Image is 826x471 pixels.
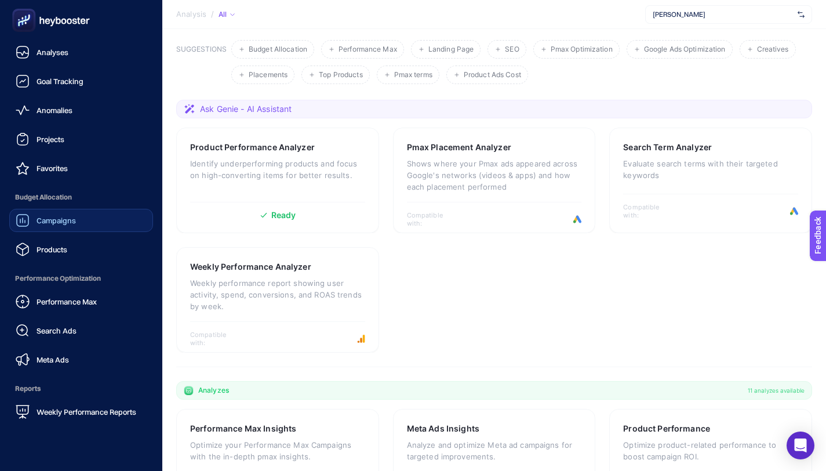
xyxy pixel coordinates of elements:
[198,386,229,395] span: Analyzes
[37,326,77,335] span: Search Ads
[9,128,153,151] a: Projects
[623,203,675,219] span: Compatible with:
[609,128,812,233] a: Search Term AnalyzerEvaluate search terms with their targeted keywordsCompatible with:
[9,157,153,180] a: Favorites
[319,71,362,79] span: Top Products
[9,400,153,423] a: Weekly Performance Reports
[9,238,153,261] a: Products
[428,45,474,54] span: Landing Page
[407,439,582,462] p: Analyze and optimize Meta ad campaigns for targeted improvements.
[37,135,64,144] span: Projects
[190,277,365,312] p: Weekly performance report showing user activity, spend, conversions, and ROAS trends by week.
[200,103,292,115] span: Ask Genie - AI Assistant
[176,10,206,19] span: Analysis
[623,423,710,434] h3: Product Performance
[623,158,798,181] p: Evaluate search terms with their targeted keywords
[9,186,153,209] span: Budget Allocation
[644,45,726,54] span: Google Ads Optimization
[190,142,315,153] h3: Product Performance Analyzer
[37,216,76,225] span: Campaigns
[37,407,136,416] span: Weekly Performance Reports
[623,142,712,153] h3: Search Term Analyzer
[219,10,235,19] div: All
[37,164,68,173] span: Favorites
[37,48,68,57] span: Analyses
[176,128,379,233] a: Product Performance AnalyzerIdentify underperforming products and focus on high-converting items ...
[190,331,242,347] span: Compatible with:
[9,348,153,371] a: Meta Ads
[176,247,379,353] a: Weekly Performance AnalyzerWeekly performance report showing user activity, spend, conversions, a...
[339,45,397,54] span: Performance Max
[9,319,153,342] a: Search Ads
[394,71,432,79] span: Pmax terms
[190,423,296,434] h3: Performance Max Insights
[505,45,519,54] span: SEO
[37,106,72,115] span: Anomalies
[407,211,459,227] span: Compatible with:
[211,9,214,19] span: /
[176,45,227,84] h3: SUGGESTIONS
[623,439,798,462] p: Optimize product-related performance to boost campaign ROI.
[787,432,814,459] div: Open Intercom Messenger
[249,45,307,54] span: Budget Allocation
[9,290,153,313] a: Performance Max
[249,71,288,79] span: Placements
[37,245,67,254] span: Products
[37,297,97,306] span: Performance Max
[393,128,596,233] a: Pmax Placement AnalyzerShows where your Pmax ads appeared across Google's networks (videos & apps...
[464,71,521,79] span: Product Ads Cost
[7,3,44,13] span: Feedback
[653,10,793,19] span: [PERSON_NAME]
[9,209,153,232] a: Campaigns
[798,9,805,20] img: svg%3e
[190,439,365,462] p: Optimize your Performance Max Campaigns with the in-depth pmax insights.
[271,211,296,219] span: Ready
[9,70,153,93] a: Goal Tracking
[757,45,789,54] span: Creatives
[9,377,153,400] span: Reports
[551,45,613,54] span: Pmax Optimization
[748,386,805,395] span: 11 analyzes available
[37,355,69,364] span: Meta Ads
[407,142,511,153] h3: Pmax Placement Analyzer
[407,423,479,434] h3: Meta Ads Insights
[407,158,582,193] p: Shows where your Pmax ads appeared across Google's networks (videos & apps) and how each placemen...
[190,158,365,181] p: Identify underperforming products and focus on high-converting items for better results.
[9,99,153,122] a: Anomalies
[9,41,153,64] a: Analyses
[37,77,83,86] span: Goal Tracking
[190,261,311,273] h3: Weekly Performance Analyzer
[9,267,153,290] span: Performance Optimization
